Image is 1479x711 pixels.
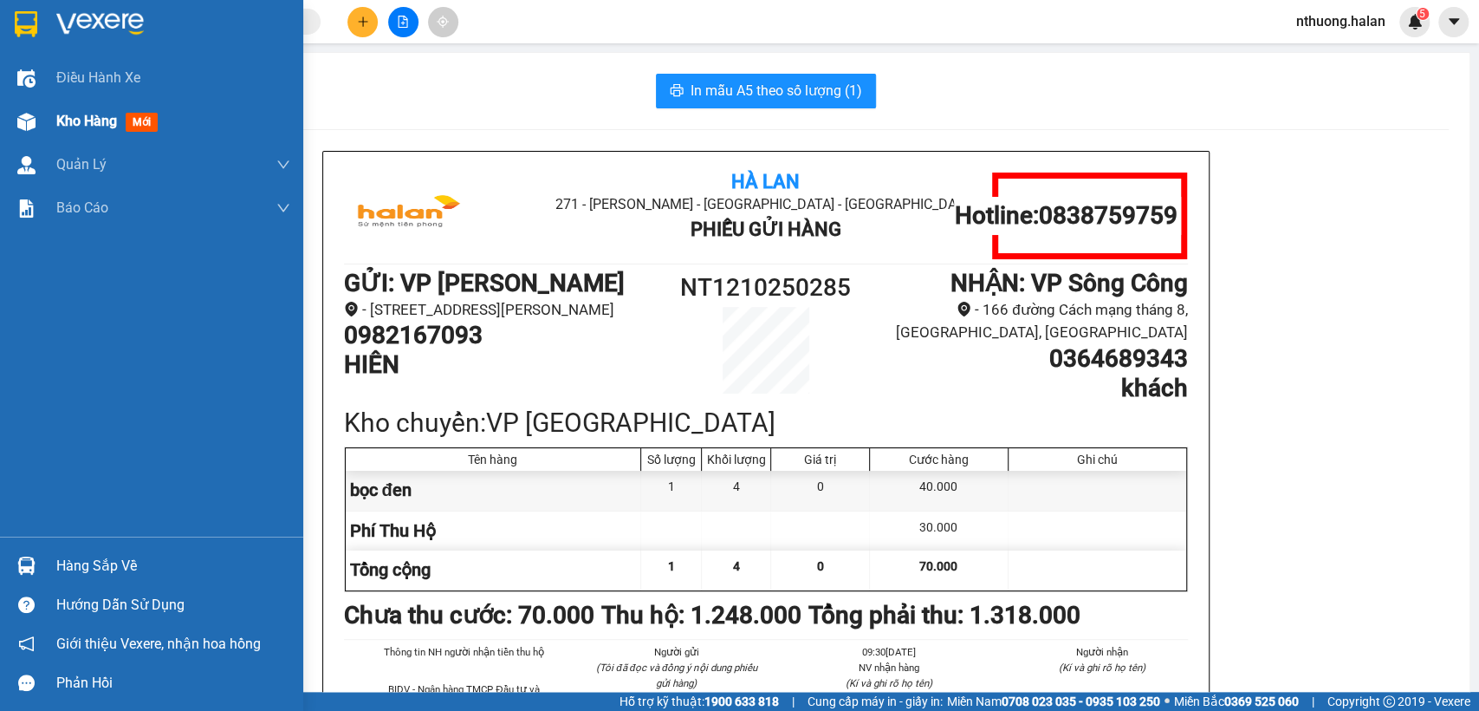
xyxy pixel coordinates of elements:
span: 1 [668,559,675,573]
span: printer [670,83,684,100]
li: 09:30[DATE] [804,644,976,660]
h1: 0982167093 [344,321,660,350]
div: Ghi chú [1013,453,1182,466]
i: (Tôi đã đọc và đồng ý nội dung phiếu gửi hàng) [596,662,756,689]
span: Cung cấp máy in - giấy in: [808,692,943,711]
h1: khách [871,374,1187,403]
img: logo.jpg [344,173,474,259]
span: 4 [733,559,740,573]
li: Người gửi [591,644,762,660]
img: logo.jpg [22,22,152,108]
span: Quản Lý [56,153,107,175]
div: Giá trị [775,453,865,466]
span: Miền Nam [947,692,1160,711]
span: Điều hành xe [56,67,140,88]
button: aim [428,7,458,37]
img: icon-new-feature [1407,14,1423,29]
span: | [1312,692,1314,711]
div: 40.000 [870,471,1008,510]
strong: 1900 633 818 [704,695,779,708]
button: plus [347,7,378,37]
b: NHẬN : VP Sông Công [950,269,1188,297]
span: Báo cáo [56,197,108,219]
span: nthuong.halan [1282,10,1399,32]
span: copyright [1383,695,1395,708]
li: Người nhận [1016,644,1188,660]
div: 4 [702,471,771,510]
strong: 0369 525 060 [1224,695,1299,708]
h1: 0364689343 [871,344,1187,374]
span: Tổng cộng [350,559,431,580]
div: Hướng dẫn sử dụng [56,592,290,618]
span: mới [126,113,158,132]
strong: 0708 023 035 - 0935 103 250 [1002,695,1160,708]
img: solution-icon [17,199,36,218]
div: Số lượng [645,453,697,466]
span: Hỗ trợ kỹ thuật: [619,692,779,711]
i: (Kí và ghi rõ họ tên) [1059,662,1145,674]
span: aim [437,16,449,28]
b: GỬI : VP [PERSON_NAME] [344,269,625,297]
div: 1 [641,471,702,510]
span: 5 [1419,8,1425,20]
b: Hà Lan [731,171,800,192]
button: caret-down [1438,7,1469,37]
img: warehouse-icon [17,156,36,174]
h1: NT1210250285 [660,269,872,307]
div: 30.000 [870,512,1008,551]
div: Kho chuyển: VP [GEOGRAPHIC_DATA] [344,402,1188,443]
li: 271 - [PERSON_NAME] - [GEOGRAPHIC_DATA] - [GEOGRAPHIC_DATA] [162,42,724,64]
div: Khối lượng [706,453,766,466]
span: ⚪️ [1164,698,1170,705]
button: file-add [388,7,418,37]
span: | [792,692,795,711]
li: NV nhận hàng [804,660,976,675]
div: Cước hàng [874,453,1002,466]
div: 0 [771,471,870,510]
div: Phí Thu Hộ [346,512,642,551]
img: warehouse-icon [17,113,36,131]
b: GỬI : VP [PERSON_NAME] [22,118,302,147]
div: Phản hồi [56,670,290,696]
img: logo-vxr [15,11,37,37]
li: 271 - [PERSON_NAME] - [GEOGRAPHIC_DATA] - [GEOGRAPHIC_DATA] [484,193,1047,215]
li: - 166 đường Cách mạng tháng 8, [GEOGRAPHIC_DATA], [GEOGRAPHIC_DATA] [871,298,1187,344]
b: Chưa thu cước : 70.000 [344,601,594,629]
span: 70.000 [919,559,957,573]
span: environment [344,302,359,316]
b: Thu hộ: 1.248.000 [601,601,801,629]
img: warehouse-icon [17,557,36,575]
li: Thông tin NH người nhận tiền thu hộ [379,644,550,660]
h1: HIÊN [344,350,660,380]
div: bọc đen [346,471,642,510]
b: Phiếu Gửi Hàng [690,219,840,240]
span: notification [18,636,35,652]
h1: Hotline: 0838759759 [954,201,1177,231]
span: down [276,158,290,172]
span: file-add [397,16,409,28]
button: printerIn mẫu A5 theo số lượng (1) [656,74,876,108]
span: In mẫu A5 theo số lượng (1) [691,80,862,101]
li: - [STREET_ADDRESS][PERSON_NAME] [344,298,660,322]
b: Tổng phải thu: 1.318.000 [808,601,1080,629]
span: Kho hàng [56,113,117,129]
span: down [276,201,290,215]
sup: 5 [1417,8,1429,20]
span: Miền Bắc [1174,692,1299,711]
img: warehouse-icon [17,69,36,88]
span: 0 [817,559,824,573]
div: Hàng sắp về [56,553,290,579]
div: Tên hàng [350,453,637,466]
span: caret-down [1446,14,1462,29]
span: question-circle [18,597,35,613]
span: environment [957,302,971,316]
span: plus [357,16,369,28]
span: message [18,675,35,691]
span: Giới thiệu Vexere, nhận hoa hồng [56,633,261,655]
i: (Kí và ghi rõ họ tên) [846,677,932,689]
